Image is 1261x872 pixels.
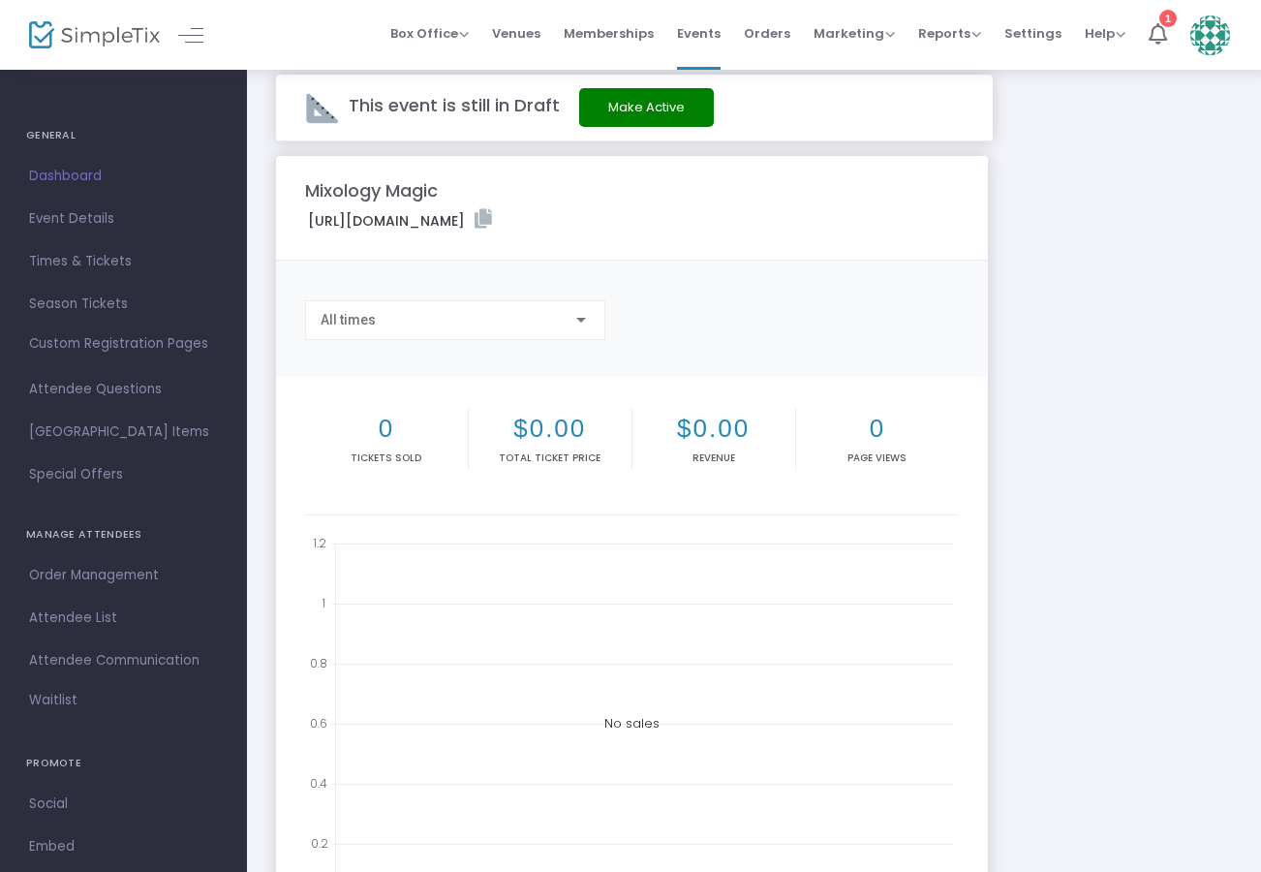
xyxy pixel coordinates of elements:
p: Tickets sold [309,451,464,465]
span: Settings [1004,9,1061,58]
span: This event is still in Draft [349,93,560,117]
h4: PROMOTE [26,744,221,783]
h2: 0 [309,414,464,444]
span: Dashboard [29,164,218,189]
p: Revenue [636,451,791,465]
h2: $0.00 [473,414,628,444]
span: Attendee List [29,606,218,631]
span: Order Management [29,563,218,588]
h2: 0 [800,414,956,444]
span: [GEOGRAPHIC_DATA] Items [29,420,218,445]
p: Total Ticket Price [473,451,628,465]
span: Box Office [390,24,469,43]
h4: GENERAL [26,116,221,155]
button: Make Active [579,88,714,127]
m-panel-title: Mixology Magic [305,177,438,203]
span: Orders [744,9,790,58]
span: Attendee Questions [29,377,218,402]
span: Memberships [564,9,654,58]
span: Season Tickets [29,292,218,317]
span: Embed [29,834,218,859]
img: draft-event.png [305,91,339,125]
span: Events [677,9,721,58]
span: Event Details [29,206,218,232]
div: 1 [1159,10,1177,27]
span: Special Offers [29,462,218,487]
span: Times & Tickets [29,249,218,274]
span: Waitlist [29,691,77,710]
span: Custom Registration Pages [29,334,208,354]
label: [URL][DOMAIN_NAME] [308,209,492,232]
h2: $0.00 [636,414,791,444]
span: All times [321,312,376,327]
span: Social [29,792,218,817]
span: Reports [918,24,981,43]
span: Marketing [814,24,895,43]
span: Attendee Communication [29,648,218,673]
span: Help [1085,24,1125,43]
h4: MANAGE ATTENDEES [26,515,221,554]
p: Page Views [800,451,956,465]
span: Venues [492,9,540,58]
